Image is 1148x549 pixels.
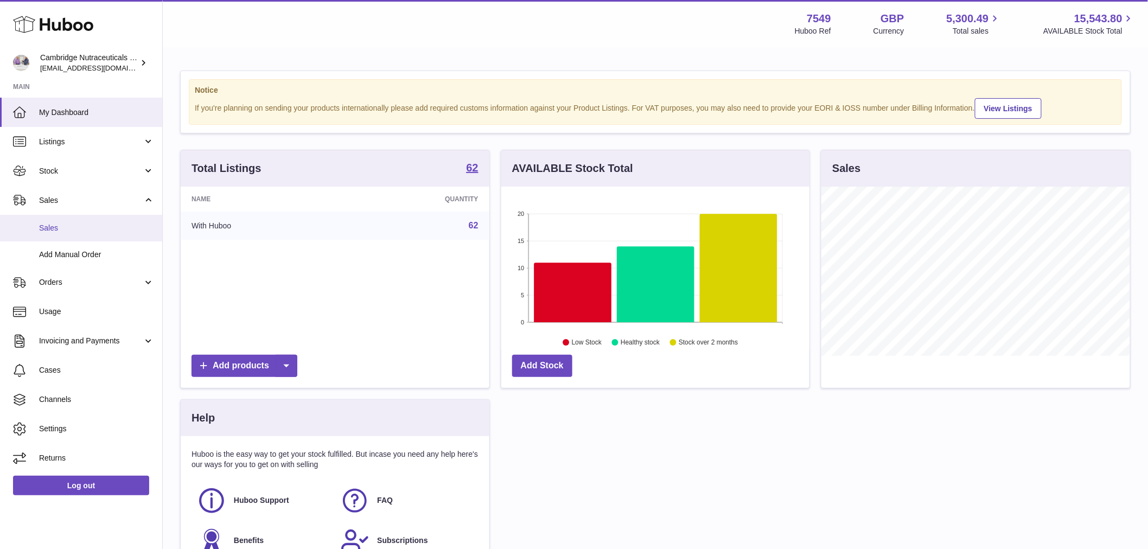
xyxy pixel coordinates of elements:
img: qvc@camnutra.com [13,55,29,71]
div: If you're planning on sending your products internationally please add required customs informati... [195,97,1116,119]
a: 15,543.80 AVAILABLE Stock Total [1043,11,1135,36]
strong: 62 [466,162,478,173]
text: 15 [518,238,524,244]
span: 5,300.49 [947,11,989,26]
a: Add Stock [512,355,572,377]
h3: Help [192,411,215,425]
span: Returns [39,453,154,463]
h3: Sales [832,161,860,176]
span: Cases [39,365,154,375]
a: FAQ [340,486,473,515]
span: My Dashboard [39,107,154,118]
text: Healthy stock [621,339,660,347]
text: 20 [518,210,524,217]
h3: Total Listings [192,161,262,176]
text: 5 [521,292,524,298]
span: Orders [39,277,143,288]
span: [EMAIL_ADDRESS][DOMAIN_NAME] [40,63,160,72]
span: Huboo Support [234,495,289,506]
span: Channels [39,394,154,405]
td: With Huboo [181,212,343,240]
span: Benefits [234,535,264,546]
th: Name [181,187,343,212]
span: Settings [39,424,154,434]
a: Huboo Support [197,486,329,515]
strong: 7549 [807,11,831,26]
span: 15,543.80 [1074,11,1123,26]
span: AVAILABLE Stock Total [1043,26,1135,36]
text: 10 [518,265,524,271]
span: Total sales [953,26,1001,36]
span: Invoicing and Payments [39,336,143,346]
a: View Listings [975,98,1042,119]
span: Add Manual Order [39,250,154,260]
a: 62 [469,221,479,230]
a: Log out [13,476,149,495]
p: Huboo is the easy way to get your stock fulfilled. But incase you need any help here's our ways f... [192,449,479,470]
text: 0 [521,319,524,325]
span: Usage [39,307,154,317]
span: Subscriptions [377,535,428,546]
a: 62 [466,162,478,175]
span: Stock [39,166,143,176]
a: 5,300.49 Total sales [947,11,1002,36]
span: Listings [39,137,143,147]
div: Currency [873,26,904,36]
span: Sales [39,223,154,233]
span: Sales [39,195,143,206]
text: Low Stock [572,339,602,347]
span: FAQ [377,495,393,506]
a: Add products [192,355,297,377]
strong: Notice [195,85,1116,95]
h3: AVAILABLE Stock Total [512,161,633,176]
text: Stock over 2 months [679,339,738,347]
strong: GBP [881,11,904,26]
th: Quantity [343,187,489,212]
div: Huboo Ref [795,26,831,36]
div: Cambridge Nutraceuticals Ltd [40,53,138,73]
